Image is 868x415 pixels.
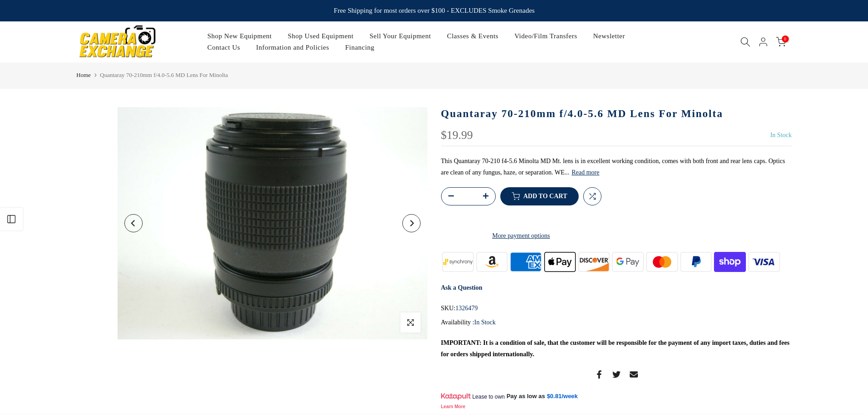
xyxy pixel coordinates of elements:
[713,251,747,273] img: shopify pay
[782,36,789,42] span: 0
[124,214,143,232] button: Previous
[248,42,337,53] a: Information and Policies
[571,169,599,177] button: Read more
[543,251,577,273] img: apple pay
[472,393,504,400] span: Lease to own
[441,404,466,409] a: Learn More
[441,129,473,141] div: $19.99
[500,187,579,205] button: Add to cart
[441,339,790,358] strong: IMPORTANT: It is a condition of sale, that the customer will be responsible for the payment of an...
[118,107,427,339] img: Quantaray 70-210mm f/4.0-5.6 MD Lens For Minolta Lenses - Small Format - Minolta MD and MC Mount ...
[611,251,645,273] img: google pay
[199,31,280,42] a: Shop New Equipment
[474,319,496,326] span: In Stock
[402,214,421,232] button: Next
[577,251,611,273] img: discover
[630,369,638,380] a: Share on Email
[547,392,578,400] a: $0.81/week
[679,251,713,273] img: paypal
[441,251,475,273] img: synchrony
[100,72,228,78] span: Quantaray 70-210mm f/4.0-5.6 MD Lens For Minolta
[507,392,545,400] span: Pay as low as
[506,31,585,42] a: Video/Film Transfers
[645,251,679,273] img: master
[441,230,601,241] a: More payment options
[441,317,792,328] div: Availability :
[475,251,509,273] img: amazon payments
[595,369,603,380] a: Share on Facebook
[199,42,248,53] a: Contact Us
[524,193,567,200] span: Add to cart
[334,7,534,14] strong: Free Shipping for most orders over $100 - EXCLUDES Smoke Grenades
[441,155,792,178] p: This Quantaray 70-210 f4-5.6 Minolta MD Mt. lens is in excellent working condition, comes with bo...
[280,31,362,42] a: Shop Used Equipment
[441,284,483,291] a: Ask a Question
[441,107,792,120] h1: Quantaray 70-210mm f/4.0-5.6 MD Lens For Minolta
[337,42,383,53] a: Financing
[770,132,791,138] span: In Stock
[455,302,478,314] span: 1326479
[441,302,792,314] div: SKU:
[361,31,439,42] a: Sell Your Equipment
[585,31,633,42] a: Newsletter
[612,369,621,380] a: Share on Twitter
[439,31,506,42] a: Classes & Events
[77,71,91,80] a: Home
[747,251,781,273] img: visa
[509,251,543,273] img: american express
[776,37,786,47] a: 0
